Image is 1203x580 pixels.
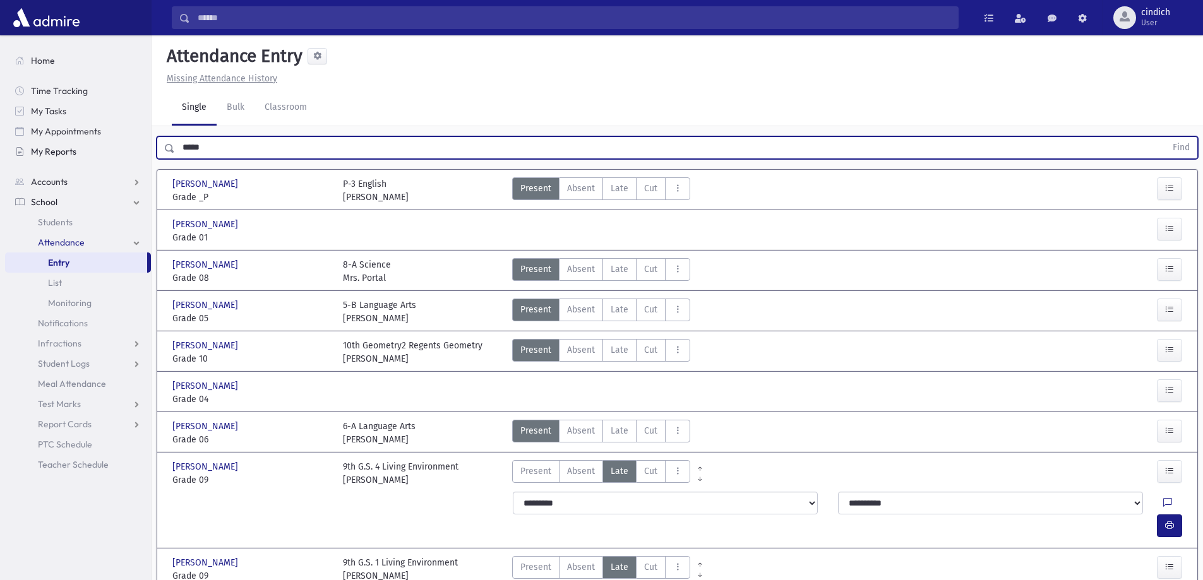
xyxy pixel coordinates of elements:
[5,353,151,374] a: Student Logs
[343,420,416,446] div: 6-A Language Arts [PERSON_NAME]
[343,177,409,204] div: P-3 English [PERSON_NAME]
[5,192,151,212] a: School
[5,121,151,141] a: My Appointments
[611,465,628,478] span: Late
[172,379,241,393] span: [PERSON_NAME]
[567,182,595,195] span: Absent
[567,263,595,276] span: Absent
[520,424,551,437] span: Present
[167,73,277,84] u: Missing Attendance History
[172,299,241,312] span: [PERSON_NAME]
[5,101,151,121] a: My Tasks
[1141,8,1170,18] span: cindich
[5,374,151,394] a: Meal Attendance
[512,299,690,325] div: AttTypes
[512,420,690,446] div: AttTypes
[611,182,628,195] span: Late
[172,556,241,569] span: [PERSON_NAME]
[172,473,330,487] span: Grade 09
[38,358,90,369] span: Student Logs
[1165,137,1197,158] button: Find
[162,73,277,84] a: Missing Attendance History
[5,394,151,414] a: Test Marks
[5,232,151,252] a: Attendance
[343,258,391,285] div: 8-A Science Mrs. Portal
[567,303,595,316] span: Absent
[611,424,628,437] span: Late
[520,465,551,478] span: Present
[31,85,88,97] span: Time Tracking
[512,258,690,285] div: AttTypes
[31,196,57,208] span: School
[31,176,68,187] span: Accounts
[5,454,151,475] a: Teacher Schedule
[520,303,551,316] span: Present
[644,424,657,437] span: Cut
[172,90,217,126] a: Single
[343,299,416,325] div: 5-B Language Arts [PERSON_NAME]
[172,352,330,365] span: Grade 10
[5,81,151,101] a: Time Tracking
[5,141,151,162] a: My Reports
[5,333,151,353] a: Infractions
[5,313,151,333] a: Notifications
[611,560,628,574] span: Late
[644,303,657,316] span: Cut
[254,90,317,126] a: Classroom
[520,182,551,195] span: Present
[512,460,690,487] div: AttTypes
[38,459,109,470] span: Teacher Schedule
[38,378,106,389] span: Meal Attendance
[644,343,657,357] span: Cut
[611,343,628,357] span: Late
[38,338,81,349] span: Infractions
[172,393,330,406] span: Grade 04
[343,460,458,487] div: 9th G.S. 4 Living Environment [PERSON_NAME]
[611,303,628,316] span: Late
[172,312,330,325] span: Grade 05
[1141,18,1170,28] span: User
[31,105,66,117] span: My Tasks
[644,182,657,195] span: Cut
[512,339,690,365] div: AttTypes
[172,460,241,473] span: [PERSON_NAME]
[172,433,330,446] span: Grade 06
[644,263,657,276] span: Cut
[567,465,595,478] span: Absent
[5,50,151,71] a: Home
[567,560,595,574] span: Absent
[48,277,62,288] span: List
[48,257,69,268] span: Entry
[48,297,92,309] span: Monitoring
[172,218,241,231] span: [PERSON_NAME]
[520,343,551,357] span: Present
[5,212,151,232] a: Students
[5,252,147,273] a: Entry
[520,560,551,574] span: Present
[512,177,690,204] div: AttTypes
[162,45,302,67] h5: Attendance Entry
[31,55,55,66] span: Home
[38,439,92,450] span: PTC Schedule
[567,424,595,437] span: Absent
[5,273,151,293] a: List
[38,418,92,430] span: Report Cards
[38,398,81,410] span: Test Marks
[38,237,85,248] span: Attendance
[172,191,330,204] span: Grade _P
[5,293,151,313] a: Monitoring
[520,263,551,276] span: Present
[172,177,241,191] span: [PERSON_NAME]
[190,6,958,29] input: Search
[172,271,330,285] span: Grade 08
[217,90,254,126] a: Bulk
[172,258,241,271] span: [PERSON_NAME]
[644,465,657,478] span: Cut
[567,343,595,357] span: Absent
[172,231,330,244] span: Grade 01
[172,339,241,352] span: [PERSON_NAME]
[10,5,83,30] img: AdmirePro
[5,434,151,454] a: PTC Schedule
[172,420,241,433] span: [PERSON_NAME]
[31,146,76,157] span: My Reports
